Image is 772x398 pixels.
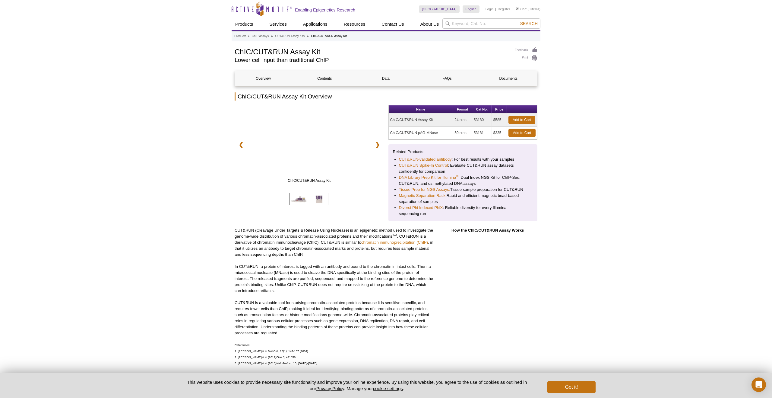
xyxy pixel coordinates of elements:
[399,175,459,181] a: DNA Library Prep Kit for Illumina®
[399,193,527,205] li: Rapid and efficient magnetic bead-based separation of samples
[389,114,453,127] td: ChIC/CUT&RUN Assay Kit
[266,18,290,30] a: Services
[392,233,397,237] sup: 1-3
[373,386,403,391] button: cookie settings
[295,7,355,13] h2: Enabling Epigenetics Research
[399,187,527,193] li: Tissue sample preparation for CUT&RUN
[361,240,428,245] a: chromatin immunoprecipitation (ChIP)
[751,377,766,392] div: Open Intercom Messenger
[399,205,443,211] a: Diversi-Phi Indexed PhiX
[275,34,305,39] a: CUT&RUN Assay Kits
[463,5,479,13] a: English
[472,105,492,114] th: Cat No.
[399,175,527,187] li: : Dual Index NGS Kit for ChIP-Seq, CUT&RUN, and ds methylated DNA assays
[492,114,507,127] td: $585
[516,7,527,11] a: Cart
[296,71,353,86] a: Contents
[340,18,369,30] a: Resources
[480,71,537,86] a: Documents
[453,105,472,114] th: Format
[451,228,524,233] strong: How the ChIC/CUT&RUN Assay Works
[232,18,257,30] a: Products
[299,18,331,30] a: Applications
[498,7,510,11] a: Register
[262,355,268,359] em: et al.
[492,127,507,140] td: $335
[235,47,509,56] h1: ChIC/CUT&RUN Assay Kit
[235,342,433,366] p: References: 1. [PERSON_NAME] Mol Cell, 16(1): 147-157 (2004) 2. [PERSON_NAME] (2017) , e21856 3. ...
[271,34,273,38] li: »
[472,114,492,127] td: 53180
[389,127,453,140] td: ChIC/CUT&RUN pAG-MNase
[515,47,537,53] a: Feedback
[371,138,384,152] a: ❯
[516,5,540,13] li: (0 items)
[399,187,450,193] a: Tissue Prep for NGS Assays:
[235,71,292,86] a: Overview
[453,127,472,140] td: 50 rxns
[307,34,309,38] li: »
[442,18,540,29] input: Keyword, Cat. No.
[252,34,269,39] a: ChIP Assays
[399,205,527,217] li: : Reliable diversity for every Illumina sequencing run
[495,5,496,13] li: |
[399,156,452,162] a: CUT&RUN-validated antibody
[518,21,539,26] button: Search
[235,92,537,101] h2: ChIC/CUT&RUN Assay Kit Overview
[262,361,268,365] em: et al.
[492,105,507,114] th: Price
[235,300,433,336] p: CUT&RUN is a valuable tool for studying chromatin-associated proteins because it is sensitive, sp...
[276,355,284,359] em: Elife 6
[399,162,448,169] a: CUT&RUN Spike-In Control
[417,18,443,30] a: About Us
[419,5,460,13] a: [GEOGRAPHIC_DATA]
[399,156,527,162] li: : For best results with your samples
[176,379,537,392] p: This website uses cookies to provide necessary site functionality and improve your online experie...
[262,349,268,353] em: et al.
[520,21,538,26] span: Search
[248,34,249,38] li: »
[486,7,494,11] a: Login
[316,386,344,391] a: Privacy Policy
[235,227,433,258] p: CUT&RUN (Cleavage Under Targets & Release Using Nuclease) is an epigenetic method used to investi...
[399,193,447,199] a: Magnetic Separation Rack:
[515,55,537,62] a: Print
[276,361,292,365] em: Nat. Protoc.
[508,129,536,137] a: Add to Cart
[235,57,509,63] h2: Lower cell input than traditional ChIP
[389,105,453,114] th: Name
[249,178,369,184] span: ChIC/CUT&RUN Assay Kit
[508,116,535,124] a: Add to Cart
[516,7,519,10] img: Your Cart
[419,71,476,86] a: FAQs
[472,127,492,140] td: 53181
[357,71,414,86] a: Data
[453,114,472,127] td: 24 rxns
[311,34,346,38] li: ChIC/CUT&RUN Assay Kit
[234,34,246,39] a: Products
[378,18,407,30] a: Contact Us
[456,174,458,178] sup: ®
[393,149,533,155] p: Related Products:
[399,162,527,175] li: : Evaluate CUT&RUN assay datasets confidently for comparison
[235,264,433,294] p: In CUT&RUN, a protein of interest is tagged with an antibody and bound to the chromatin in intact...
[235,138,248,152] a: ❮
[547,381,596,393] button: Got it!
